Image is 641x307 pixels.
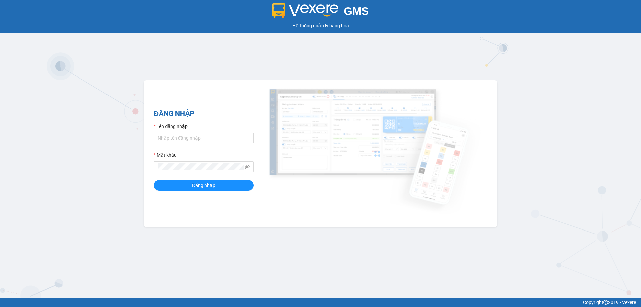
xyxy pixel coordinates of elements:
span: GMS [344,5,369,17]
a: GMS [272,10,369,15]
div: Hệ thống quản lý hàng hóa [2,22,639,29]
span: copyright [603,300,608,305]
label: Tên đăng nhập [154,123,188,130]
img: logo 2 [272,3,339,18]
button: Đăng nhập [154,180,254,191]
span: Đăng nhập [192,182,215,189]
span: eye-invisible [245,164,250,169]
input: Mật khẩu [158,163,244,170]
div: Copyright 2019 - Vexere [5,299,636,306]
input: Tên đăng nhập [154,133,254,143]
h2: ĐĂNG NHẬP [154,108,254,119]
label: Mật khẩu [154,151,177,159]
